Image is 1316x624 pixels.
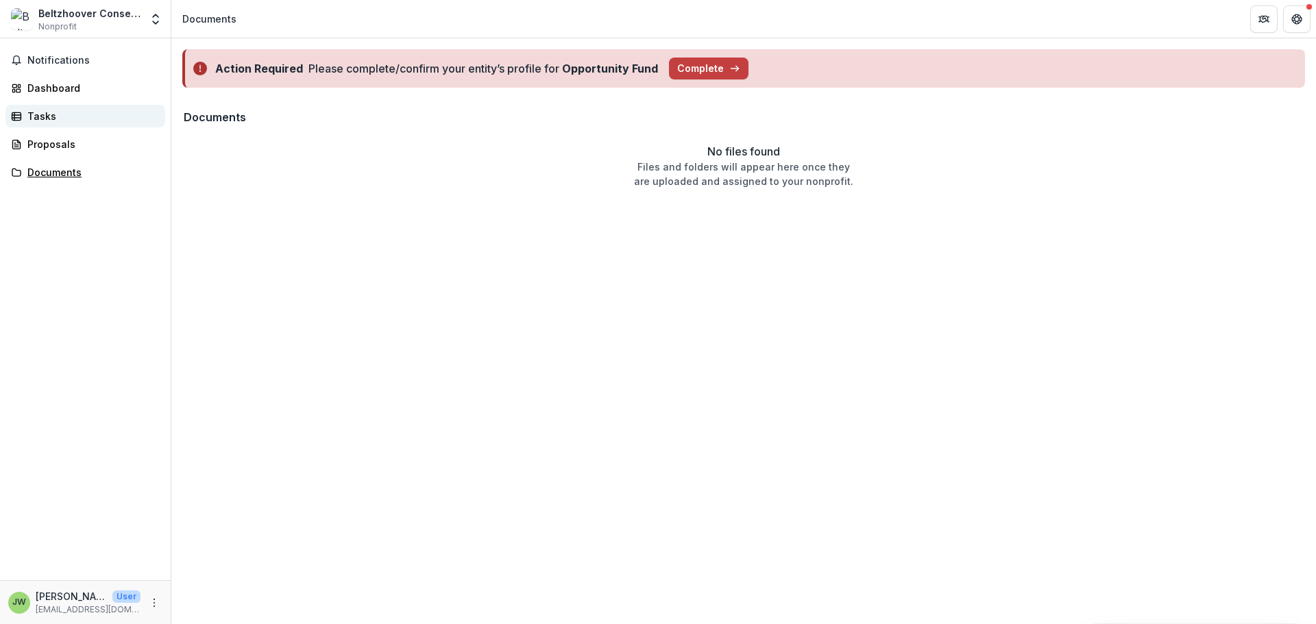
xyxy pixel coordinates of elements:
div: Tasks [27,109,154,123]
button: Notifications [5,49,165,71]
strong: Opportunity Fund [562,62,658,75]
div: Beltzhoover Consensus Group [38,6,141,21]
span: Notifications [27,55,160,66]
button: Get Help [1283,5,1311,33]
button: Partners [1250,5,1278,33]
p: [EMAIL_ADDRESS][DOMAIN_NAME] [36,603,141,616]
span: Nonprofit [38,21,77,33]
button: Open entity switcher [146,5,165,33]
div: Proposals [27,137,154,151]
a: Proposals [5,133,165,155]
div: Jennifer Cash Wade [12,598,26,607]
img: Beltzhoover Consensus Group [11,8,33,30]
a: Documents [5,161,165,184]
p: User [112,590,141,603]
h3: Documents [184,111,246,124]
p: [PERSON_NAME] [PERSON_NAME] [36,589,107,603]
div: Documents [182,12,236,26]
div: Please complete/confirm your entity’s profile for [308,60,658,77]
div: Action Required [215,60,303,77]
div: Dashboard [27,81,154,95]
a: Tasks [5,105,165,127]
nav: breadcrumb [177,9,242,29]
a: Dashboard [5,77,165,99]
button: More [146,595,162,611]
button: Complete [669,58,748,79]
p: Files and folders will appear here once they are uploaded and assigned to your nonprofit. [634,160,853,188]
p: No files found [707,143,780,160]
div: Documents [27,165,154,179]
